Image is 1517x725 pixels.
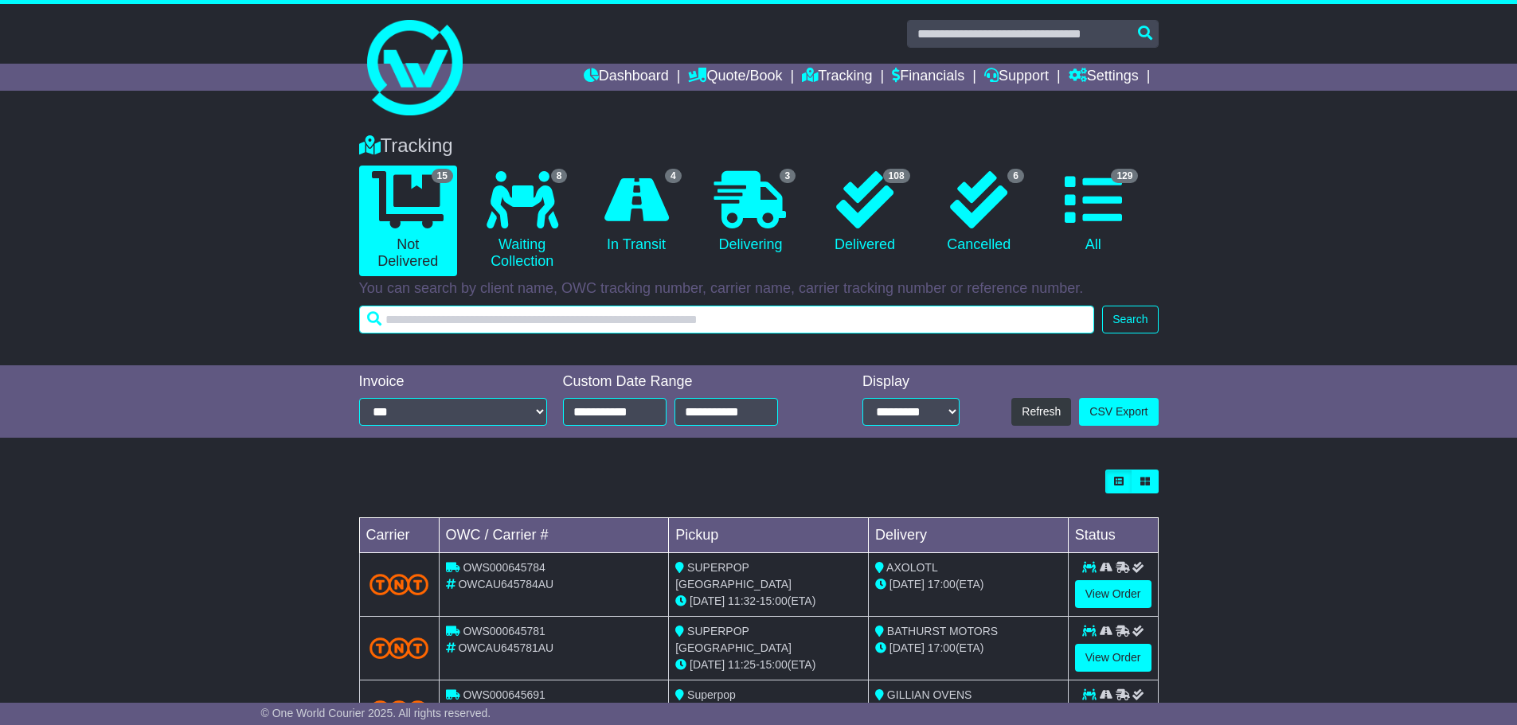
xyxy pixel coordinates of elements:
div: (ETA) [875,576,1062,593]
img: TNT_Domestic.png [369,574,429,595]
span: 11:25 [728,658,756,671]
a: Financials [892,64,964,91]
a: Dashboard [584,64,669,91]
span: OWCAU645784AU [458,578,553,591]
span: Superpop [687,688,736,701]
span: 17:00 [928,578,956,591]
span: 129 [1111,169,1138,183]
span: [DATE] [690,658,725,671]
span: BATHURST MOTORS [887,625,998,637]
span: 8 [551,169,568,183]
a: 6 Cancelled [930,166,1028,259]
div: - (ETA) [675,657,862,673]
a: Support [984,64,1049,91]
span: 11:32 [728,594,756,607]
a: 108 Delivered [815,166,913,259]
a: CSV Export [1079,398,1158,426]
span: OWS000645781 [463,625,545,637]
img: TNT_Domestic.png [369,700,429,722]
span: AXOLOTL [886,561,938,574]
span: 15:00 [760,658,788,671]
div: Tracking [351,134,1167,158]
a: 4 In Transit [587,166,685,259]
span: 3 [780,169,796,183]
span: OWS000645691 [463,688,545,701]
span: 15 [432,169,453,183]
td: Status [1068,518,1158,553]
span: 15:00 [760,594,788,607]
span: 17:00 [928,641,956,654]
div: - (ETA) [675,593,862,610]
a: Settings [1069,64,1139,91]
span: OWS000645784 [463,561,545,574]
a: 15 Not Delivered [359,166,457,276]
td: Carrier [359,518,439,553]
span: 108 [883,169,910,183]
div: Custom Date Range [563,373,819,391]
a: View Order [1075,580,1151,608]
a: View Order [1075,644,1151,672]
span: GILLIAN OVENS [887,688,972,701]
div: Display [862,373,960,391]
span: [DATE] [889,641,925,654]
a: Tracking [802,64,872,91]
span: [DATE] [690,594,725,607]
img: TNT_Domestic.png [369,637,429,659]
span: 6 [1007,169,1024,183]
a: Quote/Book [688,64,782,91]
td: Delivery [868,518,1068,553]
span: © One World Courier 2025. All rights reserved. [261,707,491,719]
button: Refresh [1011,398,1071,426]
span: OWCAU645781AU [458,641,553,654]
div: (ETA) [875,640,1062,657]
span: [DATE] [889,578,925,591]
a: 8 Waiting Collection [473,166,571,276]
td: Pickup [669,518,869,553]
span: 4 [665,169,682,183]
a: 129 All [1044,166,1142,259]
button: Search [1102,306,1158,333]
td: OWC / Carrier # [439,518,669,553]
a: 3 Delivering [702,166,800,259]
span: SUPERPOP [GEOGRAPHIC_DATA] [675,625,792,654]
div: Invoice [359,373,547,391]
span: SUPERPOP [GEOGRAPHIC_DATA] [675,561,792,591]
p: You can search by client name, OWC tracking number, carrier name, carrier tracking number or refe... [359,280,1159,298]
